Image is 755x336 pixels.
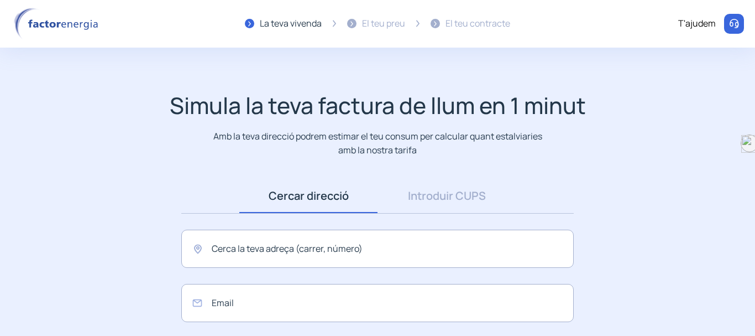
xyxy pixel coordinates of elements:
[728,18,740,29] img: llamar
[239,179,377,213] a: Cercar direcció
[377,179,516,213] a: Introduir CUPS
[170,92,586,119] h1: Simula la teva factura de llum en 1 minut
[362,17,405,31] div: El teu preu
[445,17,510,31] div: El teu contracte
[211,130,544,157] p: Amb la teva direcció podrem estimar el teu consum per calcular quant estalviaries amb la nostra t...
[260,17,322,31] div: La teva vivenda
[678,17,716,31] div: T'ajudem
[11,8,105,40] img: logo factor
